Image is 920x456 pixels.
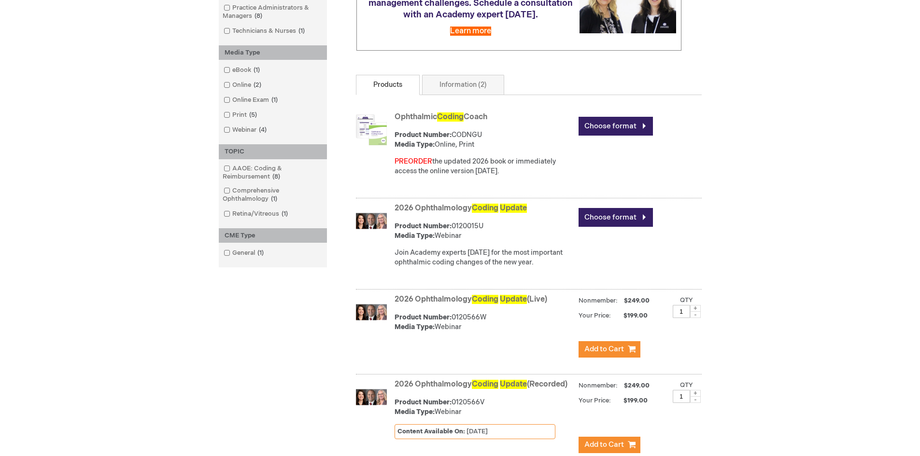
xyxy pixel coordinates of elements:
[221,96,282,105] a: Online Exam1
[500,380,527,389] span: Update
[395,221,574,241] div: 0120015U Webinar
[395,313,574,332] div: 0120566W Webinar
[395,248,574,267] div: Join Academy experts [DATE] for the most important ophthalmic coding changes of the new year.
[673,390,690,403] input: Qty
[395,131,452,139] strong: Product Number:
[251,81,264,89] span: 2
[579,312,611,319] strong: Your Price:
[219,45,327,60] div: Media Type
[579,437,640,453] button: Add to Cart
[397,428,465,435] strong: Content Available On:
[221,66,264,75] a: eBook1
[437,112,464,122] span: Coding
[395,398,574,417] div: 0120566V Webinar
[219,228,327,243] div: CME Type
[395,112,487,122] a: OphthalmicCodingCoach
[356,114,387,145] img: Ophthalmic Coding Coach
[279,210,290,218] span: 1
[219,144,327,159] div: TOPIC
[395,323,435,331] strong: Media Type:
[221,27,309,36] a: Technicians & Nurses1
[296,27,307,35] span: 1
[579,380,618,392] strong: Nonmember:
[395,408,435,416] strong: Media Type:
[680,296,693,304] label: Qty
[356,206,387,236] img: 2026 Ophthalmology Coding Update
[221,125,270,135] a: Webinar4
[395,380,567,389] a: 2026 OphthalmologyCoding Update(Recorded)
[623,297,651,304] span: $249.00
[221,81,265,90] a: Online2
[252,12,265,20] span: 8
[221,186,325,204] a: Comprehensive Ophthalmology1
[500,295,527,304] span: Update
[395,222,452,230] strong: Product Number:
[395,398,452,406] strong: Product Number:
[623,382,651,389] span: $249.00
[579,341,640,358] button: Add to Cart
[356,382,387,413] img: 2026 Ophthalmology Coding Update (Recorded)
[251,66,262,74] span: 1
[269,96,280,104] span: 1
[395,204,527,213] a: 2026 OphthalmologyCoding Update
[395,157,574,176] div: the updated 2026 book or immediately access the online version [DATE].
[356,297,387,328] img: 2026 Ophthalmology Coding Update (Live)
[579,397,611,404] strong: Your Price:
[584,345,624,354] span: Add to Cart
[450,27,491,36] a: Learn more
[579,208,653,227] a: Choose format
[270,173,283,180] span: 8
[673,305,690,318] input: Qty
[247,111,259,119] span: 5
[584,440,624,449] span: Add to Cart
[472,295,498,304] span: Coding
[680,381,693,389] label: Qty
[221,164,325,181] a: AAOE: Coding & Reimbursement8
[395,130,574,150] div: CODNGU Online, Print
[579,295,618,307] strong: Nonmember:
[221,249,268,258] a: General1
[500,204,527,213] span: Update
[356,75,420,95] a: Products
[269,195,280,203] span: 1
[467,428,488,435] span: [DATE]
[579,117,653,136] a: Choose format
[395,157,432,166] font: PREORDER
[395,313,452,321] strong: Product Number:
[221,209,292,219] a: Retina/Vitreous1
[255,249,266,257] span: 1
[612,397,649,404] span: $199.00
[472,204,498,213] span: Coding
[221,3,325,21] a: Practice Administrators & Managers8
[612,312,649,319] span: $199.00
[422,75,504,95] a: Information (2)
[395,232,435,240] strong: Media Type:
[221,111,261,120] a: Print5
[256,126,269,134] span: 4
[395,140,435,149] strong: Media Type:
[472,380,498,389] span: Coding
[395,295,547,304] a: 2026 OphthalmologyCoding Update(Live)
